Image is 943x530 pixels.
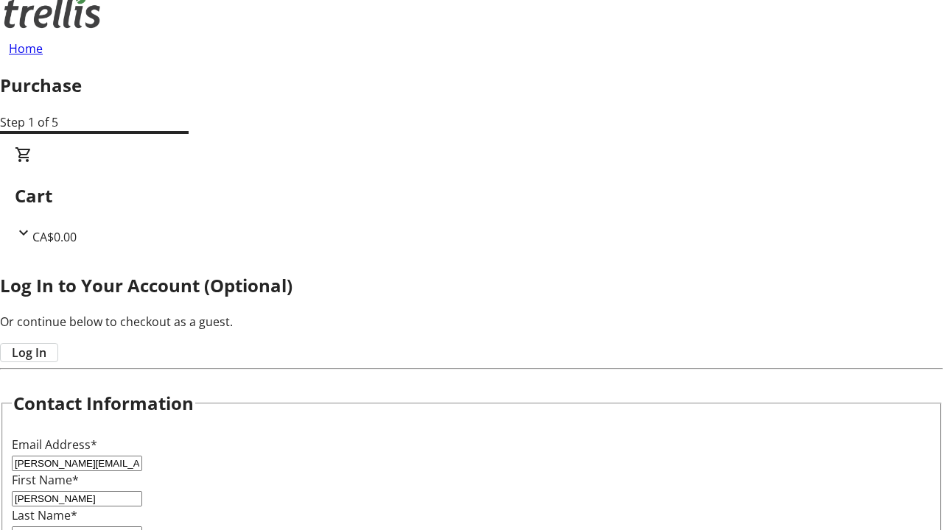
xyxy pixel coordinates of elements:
[13,390,194,417] h2: Contact Information
[15,146,928,246] div: CartCA$0.00
[15,183,928,209] h2: Cart
[32,229,77,245] span: CA$0.00
[12,344,46,361] span: Log In
[12,437,97,453] label: Email Address*
[12,472,79,488] label: First Name*
[12,507,77,523] label: Last Name*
